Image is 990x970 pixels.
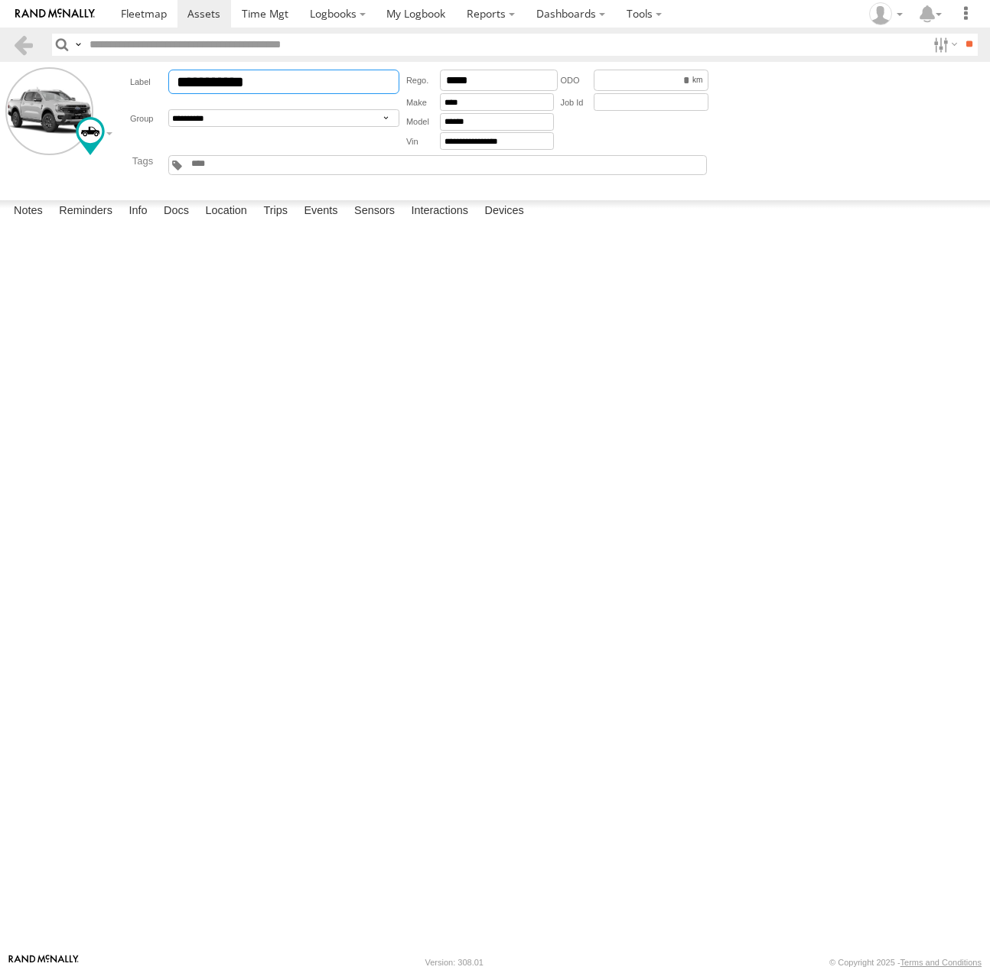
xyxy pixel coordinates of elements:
[403,200,476,222] label: Interactions
[121,200,155,222] label: Info
[197,200,255,222] label: Location
[72,34,84,56] label: Search Query
[296,200,345,222] label: Events
[900,958,982,967] a: Terms and Conditions
[8,955,79,970] a: Visit our Website
[256,200,295,222] label: Trips
[6,200,50,222] label: Notes
[76,117,105,155] div: Change Map Icon
[425,958,484,967] div: Version: 308.01
[156,200,197,222] label: Docs
[829,958,982,967] div: © Copyright 2025 -
[15,8,95,19] img: rand-logo.svg
[927,34,960,56] label: Search Filter Options
[477,200,531,222] label: Devices
[347,200,402,222] label: Sensors
[12,34,34,56] a: Back to previous Page
[864,2,908,25] div: Simon Lionetti
[51,200,120,222] label: Reminders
